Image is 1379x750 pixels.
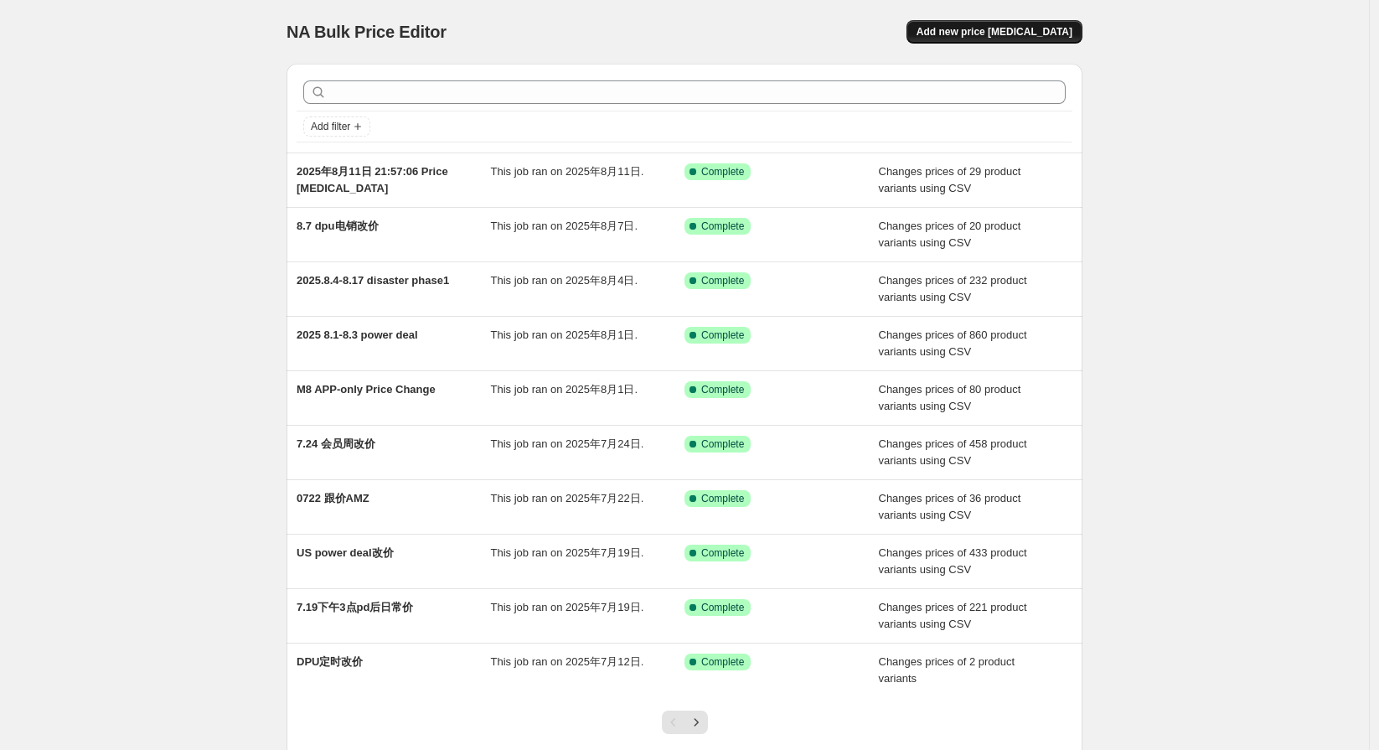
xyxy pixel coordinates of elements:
[701,655,744,669] span: Complete
[297,601,413,613] span: 7.19下午3点pd后日常价
[297,165,448,194] span: 2025年8月11日 21:57:06 Price [MEDICAL_DATA]
[906,20,1082,44] button: Add new price [MEDICAL_DATA]
[491,492,644,504] span: This job ran on 2025年7月22日.
[297,274,449,287] span: 2025.8.4-8.17 disaster phase1
[303,116,370,137] button: Add filter
[701,601,744,614] span: Complete
[701,220,744,233] span: Complete
[297,328,418,341] span: 2025 8.1-8.3 power deal
[684,711,708,734] button: Next
[701,274,744,287] span: Complete
[879,546,1027,576] span: Changes prices of 433 product variants using CSV
[297,437,375,450] span: 7.24 会员周改价
[879,328,1027,358] span: Changes prices of 860 product variants using CSV
[701,328,744,342] span: Complete
[701,437,744,451] span: Complete
[287,23,447,41] span: NA Bulk Price Editor
[917,25,1072,39] span: Add new price [MEDICAL_DATA]
[879,274,1027,303] span: Changes prices of 232 product variants using CSV
[491,437,644,450] span: This job ran on 2025年7月24日.
[879,601,1027,630] span: Changes prices of 221 product variants using CSV
[879,492,1021,521] span: Changes prices of 36 product variants using CSV
[491,546,644,559] span: This job ran on 2025年7月19日.
[879,655,1015,685] span: Changes prices of 2 product variants
[297,546,394,559] span: US power deal改价
[297,655,363,668] span: DPU定时改价
[297,492,369,504] span: 0722 跟价AMZ
[662,711,708,734] nav: Pagination
[297,220,379,232] span: 8.7 dpu电销改价
[297,383,436,396] span: M8 APP-only Price Change
[701,546,744,560] span: Complete
[491,383,638,396] span: This job ran on 2025年8月1日.
[491,274,638,287] span: This job ran on 2025年8月4日.
[879,165,1021,194] span: Changes prices of 29 product variants using CSV
[701,383,744,396] span: Complete
[701,492,744,505] span: Complete
[491,165,644,178] span: This job ran on 2025年8月11日.
[491,328,638,341] span: This job ran on 2025年8月1日.
[879,383,1021,412] span: Changes prices of 80 product variants using CSV
[879,437,1027,467] span: Changes prices of 458 product variants using CSV
[491,220,638,232] span: This job ran on 2025年8月7日.
[491,655,644,668] span: This job ran on 2025年7月12日.
[879,220,1021,249] span: Changes prices of 20 product variants using CSV
[311,120,350,133] span: Add filter
[491,601,644,613] span: This job ran on 2025年7月19日.
[701,165,744,178] span: Complete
